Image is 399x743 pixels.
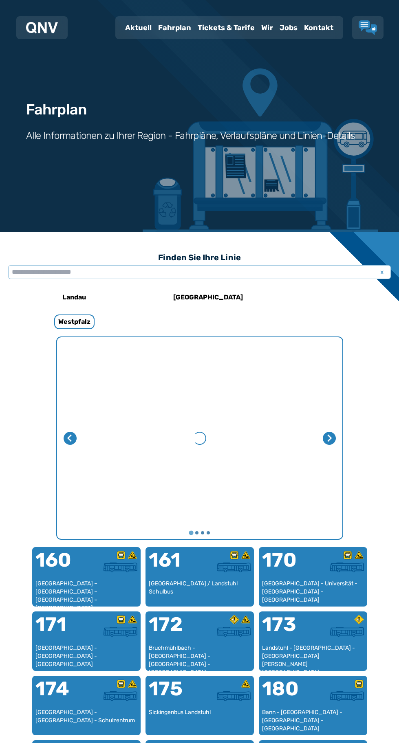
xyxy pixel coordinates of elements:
[149,580,251,604] div: [GEOGRAPHIC_DATA] / Landstuhl Schulbus
[35,550,86,580] div: 160
[262,550,313,580] div: 170
[217,563,251,572] img: Überlandbus
[262,679,313,708] div: 180
[189,530,193,535] button: Gehe zu Seite 1
[217,691,251,701] img: Überlandbus
[35,615,86,644] div: 171
[376,267,388,277] span: x
[20,312,128,332] a: Westpfalz
[330,691,364,701] img: Überlandbus
[149,550,200,580] div: 161
[149,708,251,732] div: Sickingenbus Landstuhl
[201,531,204,534] button: Gehe zu Seite 3
[262,708,364,732] div: Bann - [GEOGRAPHIC_DATA] - [GEOGRAPHIC_DATA] - [GEOGRAPHIC_DATA]
[57,337,342,539] div: My Favorite Images
[149,615,200,644] div: 172
[26,101,86,118] h1: Fahrplan
[323,432,336,445] button: Nächste Seite
[262,580,364,604] div: [GEOGRAPHIC_DATA] - Universität - [GEOGRAPHIC_DATA] - [GEOGRAPHIC_DATA]
[276,17,301,38] a: Jobs
[8,248,391,266] h3: Finden Sie Ihre Linie
[258,17,276,38] a: Wir
[170,291,246,304] h6: [GEOGRAPHIC_DATA]
[149,644,251,668] div: Bruchmühlbach - [GEOGRAPHIC_DATA] - [GEOGRAPHIC_DATA] - [GEOGRAPHIC_DATA] - [GEOGRAPHIC_DATA]
[104,691,137,701] img: Überlandbus
[26,129,355,142] h3: Alle Informationen zu Ihrer Region - Fahrpläne, Verlaufspläne und Linien-Details
[35,644,137,668] div: [GEOGRAPHIC_DATA] - [GEOGRAPHIC_DATA] - [GEOGRAPHIC_DATA]
[217,627,251,637] img: Überlandbus
[195,531,198,534] button: Gehe zu Seite 2
[26,22,58,33] img: QNV Logo
[262,615,313,644] div: 173
[54,314,95,329] h6: Westpfalz
[35,580,137,604] div: [GEOGRAPHIC_DATA] – [GEOGRAPHIC_DATA] – [GEOGRAPHIC_DATA] – [GEOGRAPHIC_DATA] – [GEOGRAPHIC_DATA]...
[194,17,258,38] a: Tickets & Tarife
[59,291,89,304] h6: Landau
[20,288,128,307] a: Landau
[155,17,194,38] a: Fahrplan
[154,288,262,307] a: [GEOGRAPHIC_DATA]
[122,17,155,38] a: Aktuell
[26,20,58,36] a: QNV Logo
[149,679,200,708] div: 175
[35,708,137,732] div: [GEOGRAPHIC_DATA] - [GEOGRAPHIC_DATA] - Schulzentrum
[104,563,137,572] img: Überlandbus
[104,627,137,637] img: Überlandbus
[207,531,210,534] button: Gehe zu Seite 4
[262,644,364,668] div: Landstuhl - [GEOGRAPHIC_DATA] - [GEOGRAPHIC_DATA][PERSON_NAME][GEOGRAPHIC_DATA]
[57,530,342,536] ul: Wählen Sie eine Seite zum Anzeigen
[330,627,364,637] img: Überlandbus
[301,17,337,38] a: Kontakt
[64,432,77,445] button: Letzte Seite
[35,679,86,708] div: 174
[57,337,342,539] li: 1 von 4
[330,563,364,572] img: Überlandbus
[359,20,377,35] a: Lob & Kritik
